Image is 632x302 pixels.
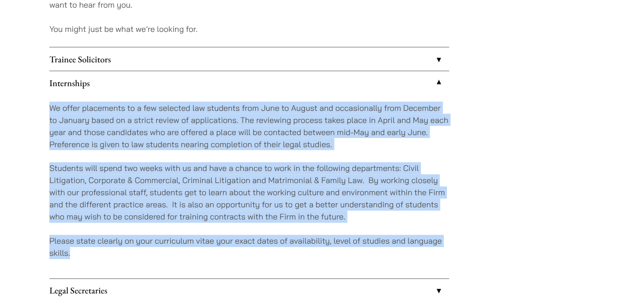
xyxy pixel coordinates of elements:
div: Internships [49,95,449,279]
p: We offer placements to a few selected law students from June to August and occasionally from Dece... [49,102,449,150]
p: Students will spend two weeks with us and have a chance to work in the following departments: Civ... [49,162,449,223]
a: Internships [49,71,449,95]
p: You might just be what we’re looking for. [49,23,449,35]
a: Trainee Solicitors [49,48,449,71]
p: Please state clearly on your curriculum vitae your exact dates of availability, level of studies ... [49,235,449,259]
